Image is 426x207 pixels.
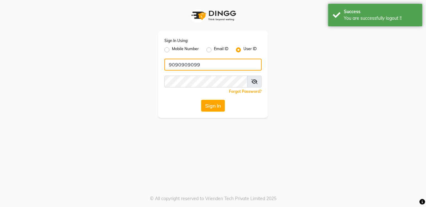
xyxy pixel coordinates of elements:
input: Username [164,76,248,88]
label: Email ID [214,46,228,54]
label: Sign In Using: [164,38,188,44]
img: logo1.svg [188,6,238,25]
button: Sign In [201,100,225,112]
label: User ID [243,46,257,54]
label: Mobile Number [172,46,199,54]
div: Success [344,8,418,15]
div: You are successfully logout !! [344,15,418,22]
input: Username [164,59,262,71]
a: Forgot Password? [229,89,262,94]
